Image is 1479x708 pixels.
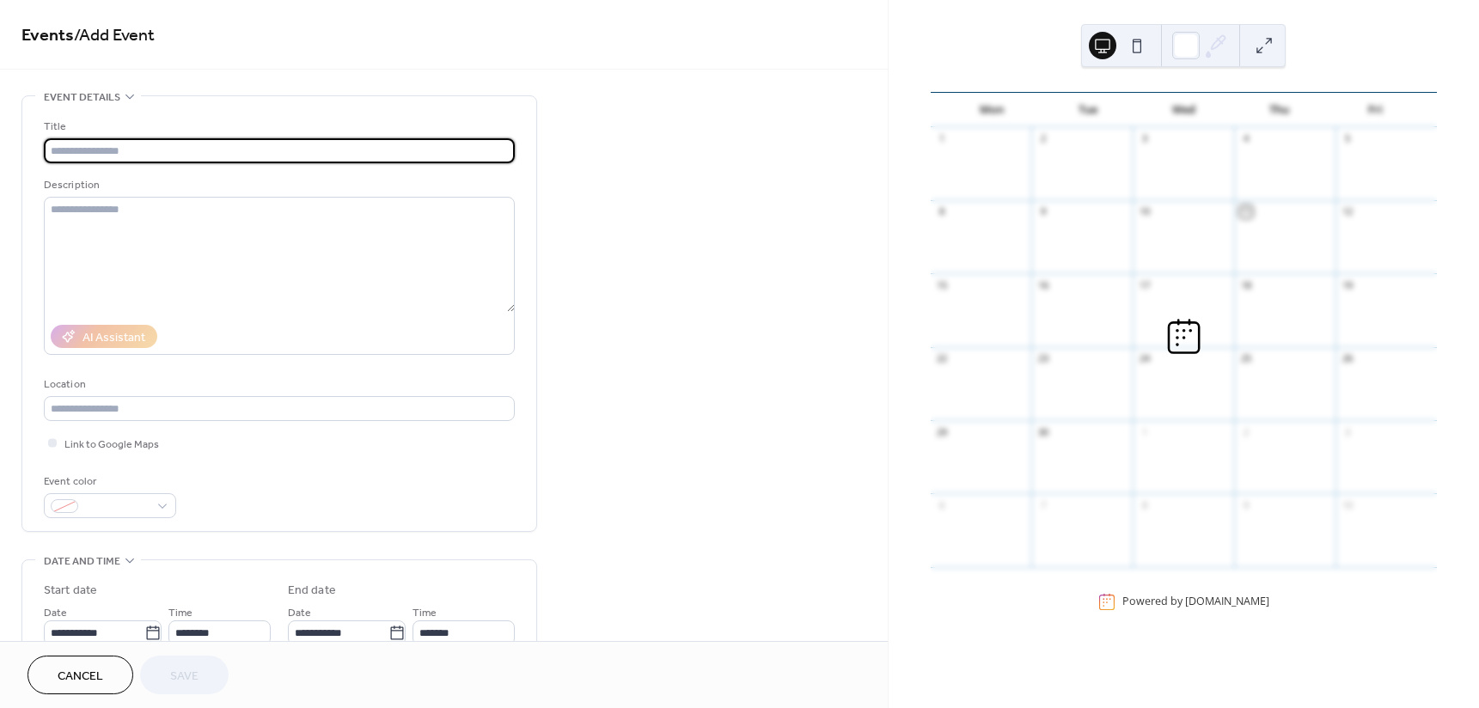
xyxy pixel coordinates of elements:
a: [DOMAIN_NAME] [1185,595,1269,609]
div: 25 [1239,352,1252,365]
div: Event color [44,473,173,491]
a: Events [21,19,74,52]
div: 10 [1341,498,1354,511]
div: 30 [1036,425,1049,438]
div: Thu [1231,93,1327,127]
div: 3 [1341,425,1354,438]
div: Location [44,375,511,394]
div: 9 [1036,205,1049,218]
div: 2 [1036,132,1049,145]
div: Powered by [1122,595,1269,609]
span: Link to Google Maps [64,436,159,454]
div: 7 [1036,498,1049,511]
div: 24 [1138,352,1151,365]
div: 8 [1138,498,1151,511]
div: 16 [1036,278,1049,291]
div: 5 [1341,132,1354,145]
div: 15 [936,278,949,291]
span: Event details [44,88,120,107]
div: Fri [1328,93,1423,127]
div: 22 [936,352,949,365]
span: Time [168,604,193,622]
div: 10 [1138,205,1151,218]
div: 12 [1341,205,1354,218]
div: Description [44,176,511,194]
div: 9 [1239,498,1252,511]
div: 18 [1239,278,1252,291]
div: 11 [1239,205,1252,218]
div: End date [288,582,336,600]
div: 2 [1239,425,1252,438]
span: Cancel [58,668,103,686]
div: 17 [1138,278,1151,291]
div: 1 [936,132,949,145]
div: 26 [1341,352,1354,365]
div: Start date [44,582,97,600]
button: Cancel [28,656,133,694]
div: 8 [936,205,949,218]
div: 3 [1138,132,1151,145]
div: 23 [1036,352,1049,365]
div: Tue [1040,93,1135,127]
div: Mon [944,93,1040,127]
div: Title [44,118,511,136]
span: Date and time [44,552,120,571]
div: 19 [1341,278,1354,291]
div: 4 [1239,132,1252,145]
div: 29 [936,425,949,438]
span: / Add Event [74,19,155,52]
span: Date [44,604,67,622]
span: Date [288,604,311,622]
div: 6 [936,498,949,511]
div: Wed [1136,93,1231,127]
div: 1 [1138,425,1151,438]
span: Time [413,604,437,622]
